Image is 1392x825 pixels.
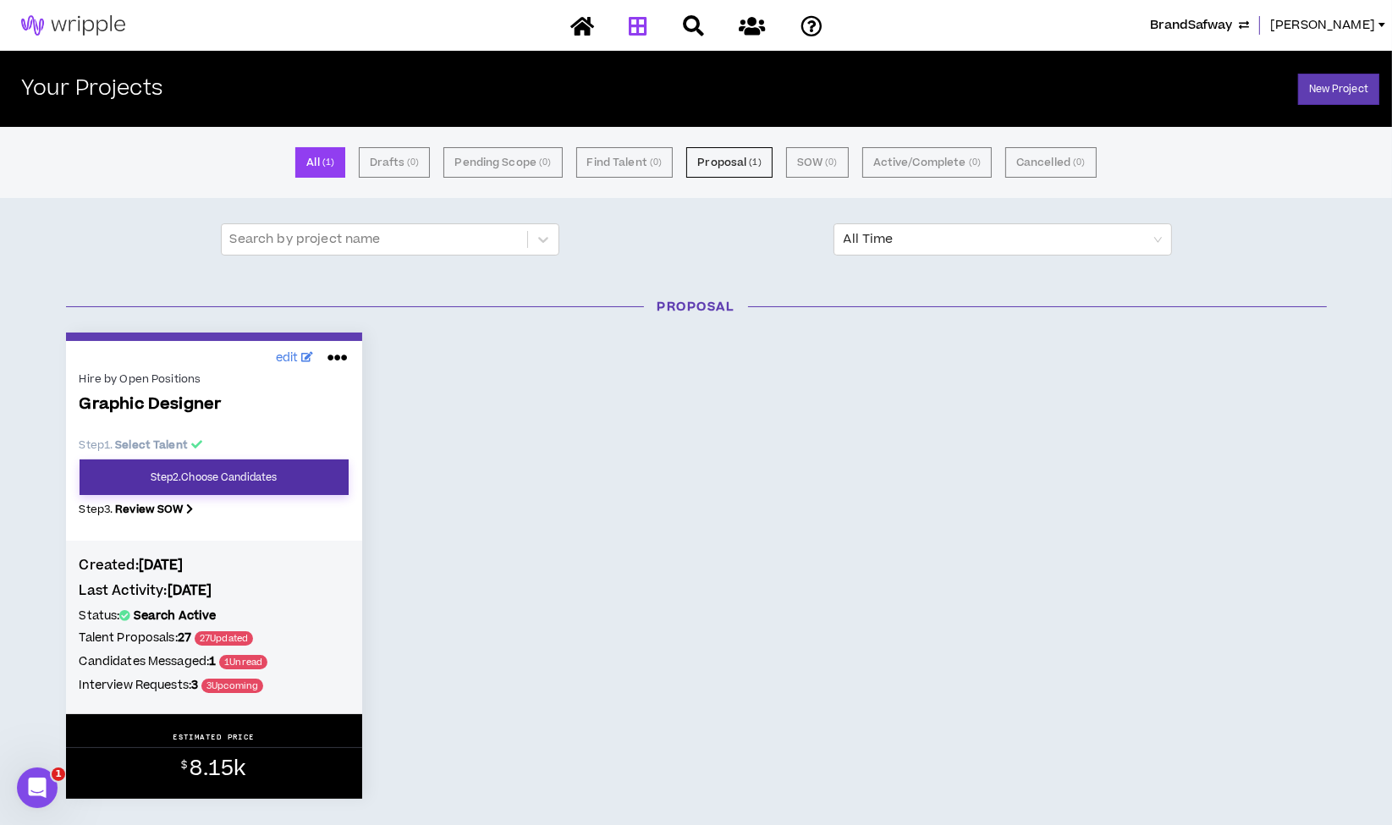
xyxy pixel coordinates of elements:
[115,502,183,517] b: Review SOW
[322,155,334,170] small: ( 1 )
[115,437,188,453] b: Select Talent
[201,679,263,693] span: 3 Upcoming
[359,147,430,178] button: Drafts (0)
[191,677,198,694] b: 3
[276,349,299,367] span: edit
[80,459,349,495] a: Step2.Choose Candidates
[219,655,267,669] span: 1 Unread
[17,767,58,808] iframe: Intercom live chat
[969,155,981,170] small: ( 0 )
[178,630,191,646] b: 27
[295,147,345,178] button: All (1)
[80,395,349,415] span: Graphic Designer
[844,224,1162,255] span: All Time
[139,556,184,575] b: [DATE]
[80,556,349,575] h4: Created:
[80,502,349,517] p: Step 3 .
[190,754,246,784] span: 8.15k
[1005,147,1097,178] button: Cancelled (0)
[53,298,1340,316] h3: Proposal
[209,653,216,670] b: 1
[181,758,187,773] sup: $
[786,147,849,178] button: SOW (0)
[272,345,318,371] a: edit
[539,155,551,170] small: ( 0 )
[134,608,217,624] b: Search Active
[576,147,674,178] button: Find Talent (0)
[173,732,255,742] p: ESTIMATED PRICE
[80,437,349,453] p: Step 1 .
[825,155,837,170] small: ( 0 )
[749,155,761,170] small: ( 1 )
[80,371,349,387] div: Hire by Open Positions
[650,155,662,170] small: ( 0 )
[1073,155,1085,170] small: ( 0 )
[80,676,349,696] h5: Interview Requests:
[80,652,349,672] h5: Candidates Messaged:
[862,147,992,178] button: Active/Complete (0)
[407,155,419,170] small: ( 0 )
[1298,74,1379,105] a: New Project
[80,607,349,625] h5: Status:
[52,767,65,781] span: 1
[1270,16,1375,35] span: [PERSON_NAME]
[1150,16,1232,35] span: BrandSafway
[21,77,162,102] h2: Your Projects
[80,581,349,600] h4: Last Activity:
[80,629,349,648] h5: Talent Proposals:
[1150,16,1249,35] button: BrandSafway
[686,147,772,178] button: Proposal (1)
[443,147,562,178] button: Pending Scope (0)
[195,631,253,646] span: 27 Updated
[168,581,212,600] b: [DATE]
